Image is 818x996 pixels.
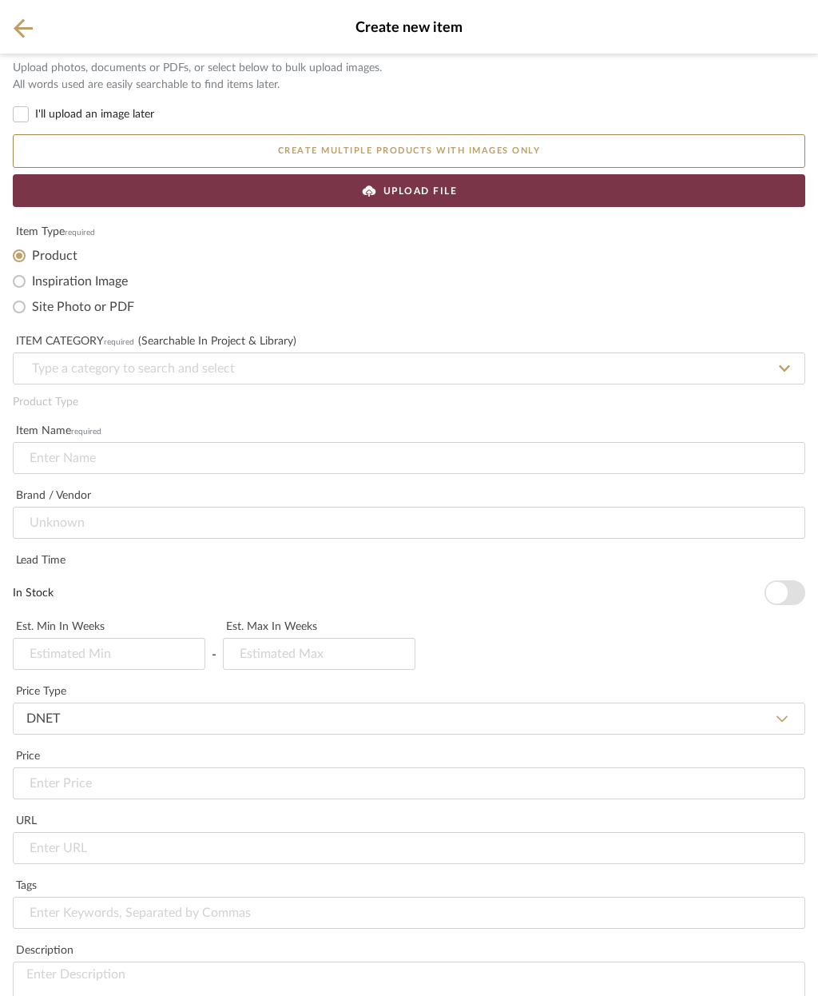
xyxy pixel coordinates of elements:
[223,619,415,635] div: Est. Max in Weeks
[13,552,805,568] div: Lead Time
[13,333,805,349] div: ITEM CATEGORY
[13,832,805,864] input: Enter URL
[13,60,805,94] div: Upload photos, documents or PDFs, or select below to bulk upload images. All words used are easil...
[13,813,805,829] div: URL
[13,683,805,699] div: Price Type
[32,248,77,264] label: Product
[35,106,154,123] label: I'll upload an image later
[65,229,95,237] span: required
[13,748,805,764] div: Price
[383,184,458,198] span: UPLOAD FILE
[13,394,805,411] div: Product Type
[32,273,128,289] label: Inspiration Image
[13,243,805,320] mat-radio-group: Select item type
[13,619,205,635] div: Est. Min in Weeks
[13,585,764,601] label: In Stock
[13,897,805,929] input: Enter Keywords, Separated by Commas
[13,9,805,50] span: Create new item
[13,488,805,504] div: Brand / Vendor
[138,336,296,347] span: (Searchable in Project & Library)
[13,134,805,168] button: Create multiple products with images only
[32,299,134,315] label: Site Photo or PDF
[104,338,134,346] span: required
[13,878,805,894] div: Tags
[13,224,805,240] div: Item Type
[13,442,805,474] input: Enter Name
[212,645,216,664] div: -
[13,507,805,539] input: Unknown
[13,638,205,670] input: Estimated Min
[13,423,805,439] div: Item name
[13,942,805,958] div: Description
[71,428,101,436] span: required
[223,638,415,670] input: Estimated Max
[13,767,805,799] input: Enter Price
[13,353,805,384] input: Type a category to search and select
